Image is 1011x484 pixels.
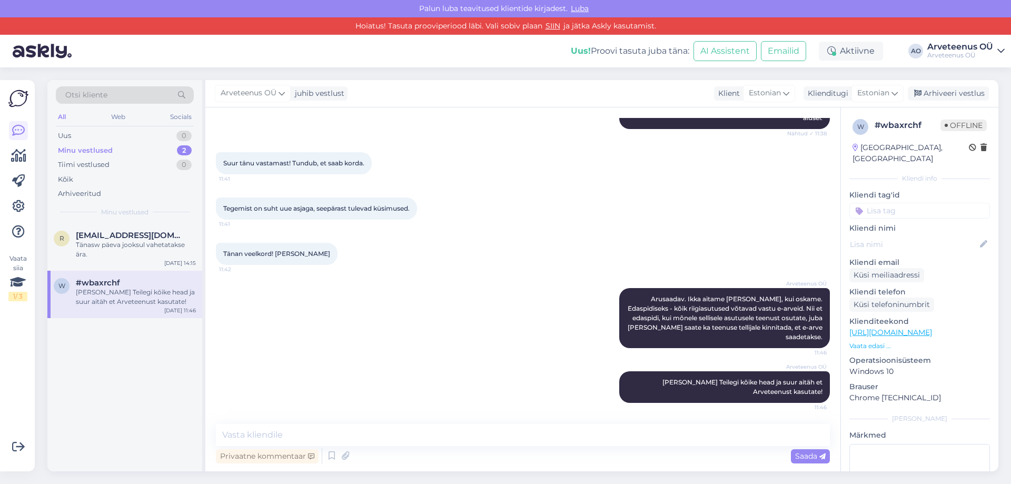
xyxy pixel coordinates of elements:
[58,160,110,170] div: Tiimi vestlused
[219,265,259,273] span: 11:42
[849,430,990,441] p: Märkmed
[58,145,113,156] div: Minu vestlused
[849,381,990,392] p: Brauser
[571,46,591,56] b: Uus!
[787,130,827,137] span: Nähtud ✓ 11:38
[927,43,1005,60] a: Arveteenus OÜArveteenus OÜ
[8,88,28,108] img: Askly Logo
[857,87,889,99] span: Estonian
[8,254,27,301] div: Vaata siia
[76,288,196,307] div: [PERSON_NAME] Teilegi kõike head ja suur aitäh et Arveteenust kasutate!
[56,110,68,124] div: All
[849,298,934,312] div: Küsi telefoninumbrit
[223,204,410,212] span: Tegemist on suht uue asjaga, seepärast tulevad küsimused.
[849,366,990,377] p: Windows 10
[662,378,824,396] span: [PERSON_NAME] Teilegi kõike head ja suur aitäh et Arveteenust kasutate!
[58,131,71,141] div: Uus
[908,86,989,101] div: Arhiveeri vestlus
[164,259,196,267] div: [DATE] 14:15
[60,234,64,242] span: r
[223,159,364,167] span: Suur tänu vastamast! Tundub, et saab korda.
[693,41,757,61] button: AI Assistent
[908,44,923,58] div: AO
[58,189,101,199] div: Arhiveeritud
[849,223,990,234] p: Kliendi nimi
[628,295,824,341] span: Arusaadav. Ikka aitame [PERSON_NAME], kui oskame. Edaspidiseks - kõik riigiasutused võtavad vastu...
[853,142,969,164] div: [GEOGRAPHIC_DATA], [GEOGRAPHIC_DATA]
[787,403,827,411] span: 11:46
[850,239,978,250] input: Lisa nimi
[787,349,827,357] span: 11:46
[8,292,27,301] div: 1 / 3
[927,43,993,51] div: Arveteenus OÜ
[176,160,192,170] div: 0
[76,240,196,259] div: Tänasw päeva jooksul vahetatakse ära.
[749,87,781,99] span: Estonian
[795,451,826,461] span: Saada
[223,250,330,258] span: Tänan veelkord! [PERSON_NAME]
[571,45,689,57] div: Proovi tasuta juba täna:
[849,392,990,403] p: Chrome [TECHNICAL_ID]
[849,174,990,183] div: Kliendi info
[849,287,990,298] p: Kliendi telefon
[875,119,940,132] div: # wbaxrchf
[786,280,827,288] span: Arveteenus OÜ
[940,120,987,131] span: Offline
[216,449,319,463] div: Privaatne kommentaar
[714,88,740,99] div: Klient
[76,278,120,288] span: #wbaxrchf
[849,341,990,351] p: Vaata edasi ...
[849,268,924,282] div: Küsi meiliaadressi
[76,231,185,240] span: rasmusreinut@gmail.com
[761,41,806,61] button: Emailid
[542,21,563,31] a: SIIN
[568,4,592,13] span: Luba
[849,190,990,201] p: Kliendi tag'id
[109,110,127,124] div: Web
[857,123,864,131] span: w
[58,282,65,290] span: w
[849,414,990,423] div: [PERSON_NAME]
[176,131,192,141] div: 0
[177,145,192,156] div: 2
[786,363,827,371] span: Arveteenus OÜ
[164,307,196,314] div: [DATE] 11:46
[849,355,990,366] p: Operatsioonisüsteem
[291,88,344,99] div: juhib vestlust
[849,257,990,268] p: Kliendi email
[804,88,848,99] div: Klienditugi
[65,90,107,101] span: Otsi kliente
[219,175,259,183] span: 11:41
[168,110,194,124] div: Socials
[219,220,259,228] span: 11:41
[101,208,148,217] span: Minu vestlused
[849,203,990,219] input: Lisa tag
[849,328,932,337] a: [URL][DOMAIN_NAME]
[927,51,993,60] div: Arveteenus OÜ
[221,87,276,99] span: Arveteenus OÜ
[819,42,883,61] div: Aktiivne
[58,174,73,185] div: Kõik
[849,316,990,327] p: Klienditeekond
